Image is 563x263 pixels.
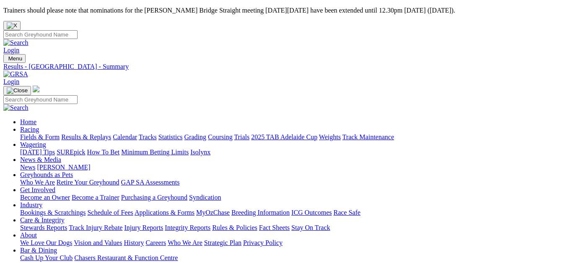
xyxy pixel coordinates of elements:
span: Menu [8,55,22,62]
a: Statistics [158,133,183,141]
a: Cash Up Your Club [20,254,73,261]
a: Become an Owner [20,194,70,201]
a: Results & Replays [61,133,111,141]
a: We Love Our Dogs [20,239,72,246]
input: Search [3,30,78,39]
a: ICG Outcomes [291,209,332,216]
a: Careers [145,239,166,246]
div: Wagering [20,148,560,156]
a: Calendar [113,133,137,141]
a: Purchasing a Greyhound [121,194,187,201]
a: Injury Reports [124,224,163,231]
div: Greyhounds as Pets [20,179,560,186]
a: About [20,232,37,239]
div: Industry [20,209,560,216]
a: GAP SA Assessments [121,179,180,186]
div: Care & Integrity [20,224,560,232]
a: Get Involved [20,186,55,193]
a: Race Safe [333,209,360,216]
a: MyOzChase [196,209,230,216]
img: GRSA [3,70,28,78]
a: Track Injury Rebate [69,224,122,231]
input: Search [3,95,78,104]
a: Login [3,78,19,85]
a: Bar & Dining [20,247,57,254]
button: Toggle navigation [3,86,31,95]
a: Fields & Form [20,133,60,141]
img: Search [3,39,29,47]
a: Home [20,118,36,125]
a: Minimum Betting Limits [121,148,189,156]
button: Close [3,21,21,30]
a: Rules & Policies [212,224,257,231]
a: Greyhounds as Pets [20,171,73,178]
a: News [20,164,35,171]
a: Strategic Plan [204,239,241,246]
div: Get Involved [20,194,560,201]
a: [PERSON_NAME] [37,164,90,171]
a: Tracks [139,133,157,141]
a: Racing [20,126,39,133]
a: Integrity Reports [165,224,210,231]
a: Retire Your Greyhound [57,179,119,186]
div: News & Media [20,164,560,171]
a: Wagering [20,141,46,148]
img: X [7,22,17,29]
a: [DATE] Tips [20,148,55,156]
a: Who We Are [168,239,202,246]
p: Trainers should please note that nominations for the [PERSON_NAME] Bridge Straight meeting [DATE]... [3,7,560,14]
a: Grading [184,133,206,141]
button: Toggle navigation [3,54,26,63]
a: Track Maintenance [342,133,394,141]
a: Who We Are [20,179,55,186]
a: Login [3,47,19,54]
a: Industry [20,201,42,208]
a: 2025 TAB Adelaide Cup [251,133,317,141]
a: How To Bet [87,148,120,156]
a: History [124,239,144,246]
img: logo-grsa-white.png [33,86,39,92]
a: Results - [GEOGRAPHIC_DATA] - Summary [3,63,560,70]
a: Isolynx [190,148,210,156]
a: Vision and Values [74,239,122,246]
a: Bookings & Scratchings [20,209,86,216]
a: Coursing [208,133,233,141]
a: Trials [234,133,249,141]
a: Fact Sheets [259,224,290,231]
a: Breeding Information [231,209,290,216]
a: Stay On Track [291,224,330,231]
a: Stewards Reports [20,224,67,231]
a: Syndication [189,194,221,201]
a: Applications & Forms [135,209,195,216]
a: Become a Trainer [72,194,119,201]
a: Privacy Policy [243,239,283,246]
div: Bar & Dining [20,254,560,262]
img: Search [3,104,29,112]
a: Chasers Restaurant & Function Centre [74,254,178,261]
a: Care & Integrity [20,216,65,224]
div: About [20,239,560,247]
div: Racing [20,133,560,141]
img: Close [7,87,28,94]
a: Weights [319,133,341,141]
a: Schedule of Fees [87,209,133,216]
a: News & Media [20,156,61,163]
a: SUREpick [57,148,85,156]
